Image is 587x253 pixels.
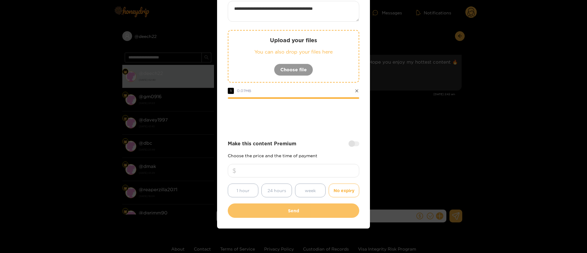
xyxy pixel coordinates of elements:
span: 1 [228,88,234,94]
button: week [295,184,326,197]
p: Upload your files [241,37,346,44]
p: Choose the price and the time of payment [228,153,359,158]
span: week [305,187,316,194]
button: 1 hour [228,184,258,197]
strong: Make this content Premium [228,140,296,147]
p: You can also drop your files here [241,48,346,55]
button: No expiry [329,184,359,197]
button: 24 hours [261,184,292,197]
span: 1 hour [237,187,249,194]
span: 24 hours [268,187,286,194]
span: No expiry [334,187,354,194]
button: Send [228,203,359,218]
button: Choose file [274,64,313,76]
span: 0.07 MB [237,89,251,93]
